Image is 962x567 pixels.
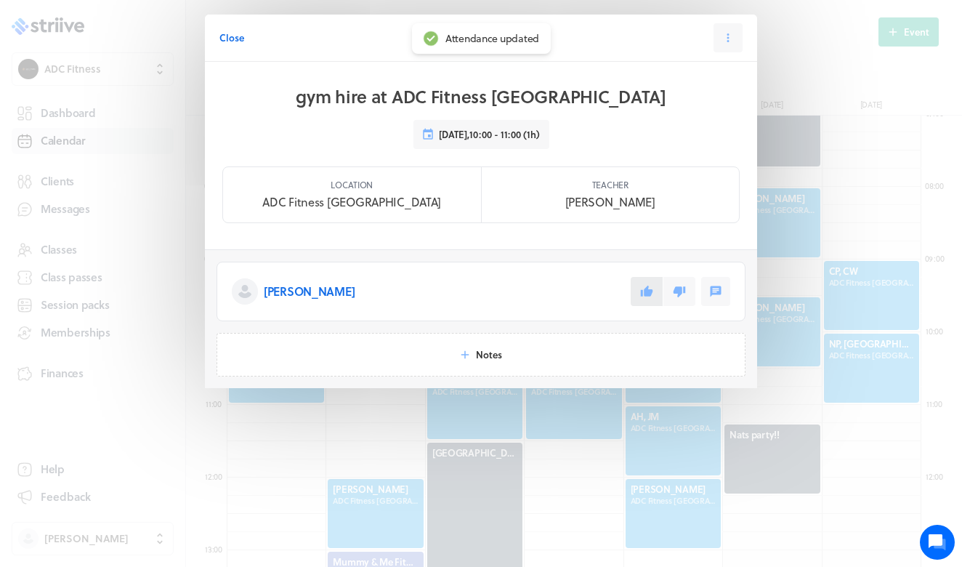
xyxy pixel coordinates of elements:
p: [PERSON_NAME] [565,193,655,211]
h1: gym hire at ADC Fitness [GEOGRAPHIC_DATA] [296,85,666,108]
span: New conversation [94,178,174,190]
button: New conversation [23,169,268,198]
button: Notes [217,333,745,377]
input: Search articles [42,250,259,279]
button: Close [219,23,244,52]
p: Teacher [592,179,628,190]
span: Notes [476,348,502,361]
h2: We're here to help. Ask us anything! [22,97,269,143]
p: Location [331,179,373,190]
span: Close [219,31,244,44]
button: [DATE],10:00 - 11:00 (1h) [413,120,549,149]
p: ADC Fitness [GEOGRAPHIC_DATA] [262,193,441,211]
div: Attendance updated [445,32,539,45]
p: [PERSON_NAME] [264,283,355,300]
h1: Hi [PERSON_NAME] [22,71,269,94]
p: Find an answer quickly [20,226,271,244]
iframe: gist-messenger-bubble-iframe [920,525,955,560]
